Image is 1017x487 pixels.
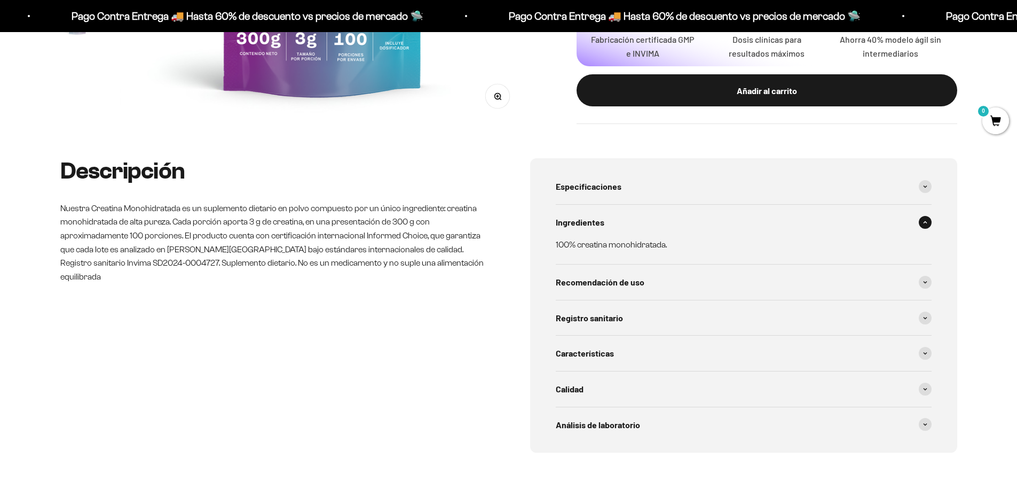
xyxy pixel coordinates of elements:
[556,300,932,336] summary: Registro sanitario
[556,180,621,194] span: Especificaciones
[556,275,644,289] span: Recomendación de uso
[556,205,932,240] summary: Ingredientes
[556,346,614,360] span: Características
[977,105,990,118] mark: 0
[982,116,1009,128] a: 0
[837,33,944,60] p: Ahorra 40% modelo ágil sin intermediarios
[556,372,932,407] summary: Calidad
[60,202,487,284] p: Nuestra Creatina Monohidratada es un suplemento dietario en polvo compuesto por un único ingredie...
[713,33,820,60] p: Dosis clínicas para resultados máximos
[556,311,623,325] span: Registro sanitario
[556,336,932,371] summary: Características
[556,238,919,252] p: 100% creatina monohidratada.
[589,33,696,60] p: Fabricación certificada GMP e INVIMA
[467,7,818,25] p: Pago Contra Entrega 🚚 Hasta 60% de descuento vs precios de mercado 🛸
[556,418,640,432] span: Análisis de laboratorio
[556,382,584,396] span: Calidad
[556,169,932,204] summary: Especificaciones
[29,7,381,25] p: Pago Contra Entrega 🚚 Hasta 60% de descuento vs precios de mercado 🛸
[577,74,957,106] button: Añadir al carrito
[598,84,936,98] div: Añadir al carrito
[556,407,932,443] summary: Análisis de laboratorio
[556,215,604,229] span: Ingredientes
[60,158,487,184] h2: Descripción
[556,265,932,300] summary: Recomendación de uso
